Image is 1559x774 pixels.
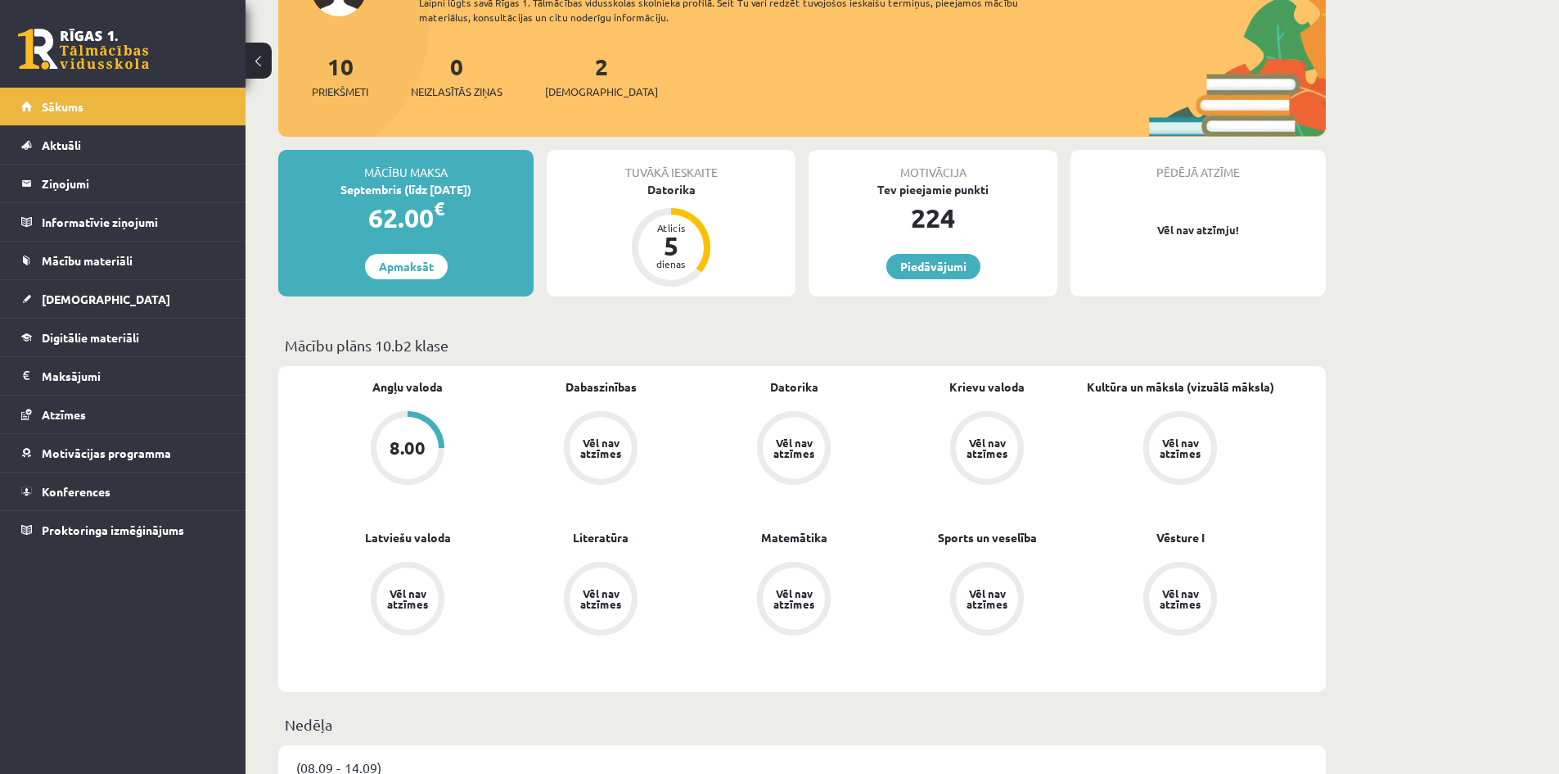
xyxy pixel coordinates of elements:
[21,88,225,125] a: Sākums
[18,29,149,70] a: Rīgas 1. Tālmācības vidusskola
[886,254,980,279] a: Piedāvājumi
[390,439,426,457] div: 8.00
[42,484,110,499] span: Konferences
[434,197,444,220] span: €
[1070,150,1326,181] div: Pēdējā atzīme
[21,473,225,510] a: Konferences
[1157,588,1203,609] div: Vēl nav atzīmes
[21,434,225,472] a: Motivācijas programma
[771,437,817,459] div: Vēl nav atzīmes
[42,253,133,268] span: Mācību materiāli
[964,588,1010,609] div: Vēl nav atzīmes
[42,138,81,152] span: Aktuāli
[285,334,1319,356] p: Mācību plāns 10.b2 klase
[21,242,225,279] a: Mācību materiāli
[647,223,696,233] div: Atlicis
[545,84,658,100] span: [DEMOGRAPHIC_DATA]
[365,529,451,546] a: Latviešu valoda
[21,511,225,549] a: Proktoringa izmēģinājums
[938,529,1037,546] a: Sports un veselība
[21,396,225,433] a: Atzīmes
[1156,529,1205,546] a: Vēsture I
[311,411,504,488] a: 8.00
[1087,378,1274,396] a: Kultūra un māksla (vizuālā māksla)
[697,562,890,639] a: Vēl nav atzīmes
[42,446,171,460] span: Motivācijas programma
[504,562,697,639] a: Vēl nav atzīmes
[809,150,1057,181] div: Motivācija
[771,588,817,609] div: Vēl nav atzīmes
[42,357,225,395] legend: Maksājumi
[890,411,1084,488] a: Vēl nav atzīmes
[547,150,795,181] div: Tuvākā ieskaite
[565,378,637,396] a: Dabaszinības
[547,181,795,289] a: Datorika Atlicis 5 dienas
[385,588,430,609] div: Vēl nav atzīmes
[697,411,890,488] a: Vēl nav atzīmes
[809,181,1057,198] div: Tev pieejamie punkti
[578,588,624,609] div: Vēl nav atzīmes
[964,437,1010,459] div: Vēl nav atzīmes
[312,84,368,100] span: Priekšmeti
[42,292,170,306] span: [DEMOGRAPHIC_DATA]
[42,99,83,114] span: Sākums
[42,523,184,537] span: Proktoringa izmēģinājums
[545,52,658,100] a: 2[DEMOGRAPHIC_DATA]
[949,378,1025,396] a: Krievu valoda
[1084,411,1277,488] a: Vēl nav atzīmes
[761,529,827,546] a: Matemātika
[21,319,225,356] a: Digitālie materiāli
[547,181,795,198] div: Datorika
[365,254,448,279] a: Apmaksāt
[278,181,534,198] div: Septembris (līdz [DATE])
[311,562,504,639] a: Vēl nav atzīmes
[411,52,502,100] a: 0Neizlasītās ziņas
[647,259,696,269] div: dienas
[504,411,697,488] a: Vēl nav atzīmes
[1084,562,1277,639] a: Vēl nav atzīmes
[890,562,1084,639] a: Vēl nav atzīmes
[21,126,225,164] a: Aktuāli
[21,357,225,395] a: Maksājumi
[42,203,225,241] legend: Informatīvie ziņojumi
[578,437,624,459] div: Vēl nav atzīmes
[42,407,86,422] span: Atzīmes
[647,233,696,259] div: 5
[21,280,225,318] a: [DEMOGRAPHIC_DATA]
[411,84,502,100] span: Neizlasītās ziņas
[42,330,139,345] span: Digitālie materiāli
[278,198,534,238] div: 62.00
[1157,437,1203,459] div: Vēl nav atzīmes
[1079,222,1318,238] p: Vēl nav atzīmju!
[278,150,534,181] div: Mācību maksa
[770,378,818,396] a: Datorika
[285,713,1319,736] p: Nedēļa
[21,165,225,202] a: Ziņojumi
[21,203,225,241] a: Informatīvie ziņojumi
[372,378,443,396] a: Angļu valoda
[42,165,225,202] legend: Ziņojumi
[573,529,629,546] a: Literatūra
[809,198,1057,238] div: 224
[312,52,368,100] a: 10Priekšmeti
